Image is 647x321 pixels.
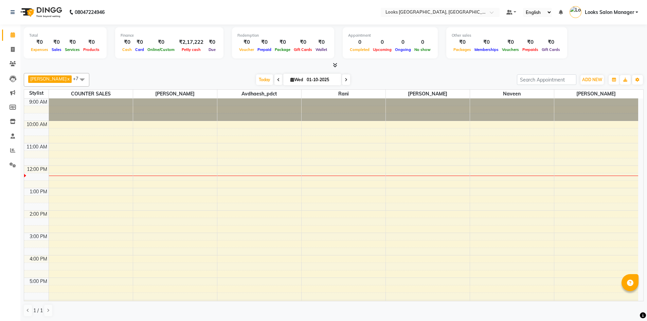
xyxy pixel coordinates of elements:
span: Gift Cards [292,47,314,52]
div: 9:00 AM [28,99,49,106]
div: ₹2,17,222 [176,38,206,46]
span: Memberships [473,47,500,52]
input: 2025-10-01 [305,75,339,85]
div: 0 [348,38,371,46]
span: Petty cash [180,47,202,52]
span: Today [256,74,273,85]
span: Prepaids [521,47,540,52]
div: ₹0 [292,38,314,46]
iframe: chat widget [618,294,640,314]
span: Cash [121,47,133,52]
span: Avdhaesh_pdct [217,90,301,98]
div: ₹0 [121,38,133,46]
div: 10:00 AM [25,121,49,128]
div: ₹0 [146,38,176,46]
input: Search Appointment [517,74,576,85]
img: Looks Salon Manager [570,6,581,18]
div: 3:00 PM [28,233,49,240]
div: 0 [413,38,432,46]
div: Stylist [24,90,49,97]
span: [PERSON_NAME] [554,90,639,98]
span: No show [413,47,432,52]
span: [PERSON_NAME] [133,90,217,98]
span: Wed [289,77,305,82]
span: Upcoming [371,47,393,52]
span: [PERSON_NAME] [30,76,67,82]
span: Sales [50,47,63,52]
span: 1 / 1 [33,307,43,314]
div: ₹0 [521,38,540,46]
span: Completed [348,47,371,52]
b: 08047224946 [75,3,105,22]
span: Online/Custom [146,47,176,52]
span: Vouchers [500,47,521,52]
div: 5:00 PM [28,278,49,285]
div: ₹0 [540,38,562,46]
div: Finance [121,33,218,38]
span: Ongoing [393,47,413,52]
span: Gift Cards [540,47,562,52]
div: ₹0 [133,38,146,46]
div: 12:00 PM [25,166,49,173]
span: Voucher [237,47,256,52]
div: ₹0 [237,38,256,46]
div: ₹0 [82,38,101,46]
div: Appointment [348,33,432,38]
div: ₹0 [473,38,500,46]
span: +7 [73,76,84,81]
span: Card [133,47,146,52]
img: logo [17,3,64,22]
div: ₹0 [314,38,329,46]
span: rani [302,90,385,98]
span: Naveen [470,90,554,98]
div: 11:00 AM [25,143,49,150]
span: Products [82,47,101,52]
span: Looks Salon Manager [585,9,634,16]
button: ADD NEW [580,75,604,85]
div: Other sales [452,33,562,38]
span: Prepaid [256,47,273,52]
div: Total [29,33,101,38]
span: Wallet [314,47,329,52]
span: COUNTER SALES [49,90,133,98]
div: Redemption [237,33,329,38]
span: Packages [452,47,473,52]
span: Expenses [29,47,50,52]
span: ADD NEW [582,77,602,82]
span: Due [207,47,217,52]
div: ₹0 [273,38,292,46]
div: ₹0 [29,38,50,46]
div: ₹0 [500,38,521,46]
div: 0 [371,38,393,46]
div: 2:00 PM [28,211,49,218]
div: ₹0 [63,38,82,46]
div: 1:00 PM [28,188,49,195]
div: ₹0 [452,38,473,46]
div: ₹0 [206,38,218,46]
span: Services [63,47,82,52]
span: [PERSON_NAME] [386,90,470,98]
span: Package [273,47,292,52]
div: 6:00 PM [28,300,49,307]
div: 4:00 PM [28,255,49,263]
div: ₹0 [50,38,63,46]
div: ₹0 [256,38,273,46]
a: x [67,76,70,82]
div: 0 [393,38,413,46]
